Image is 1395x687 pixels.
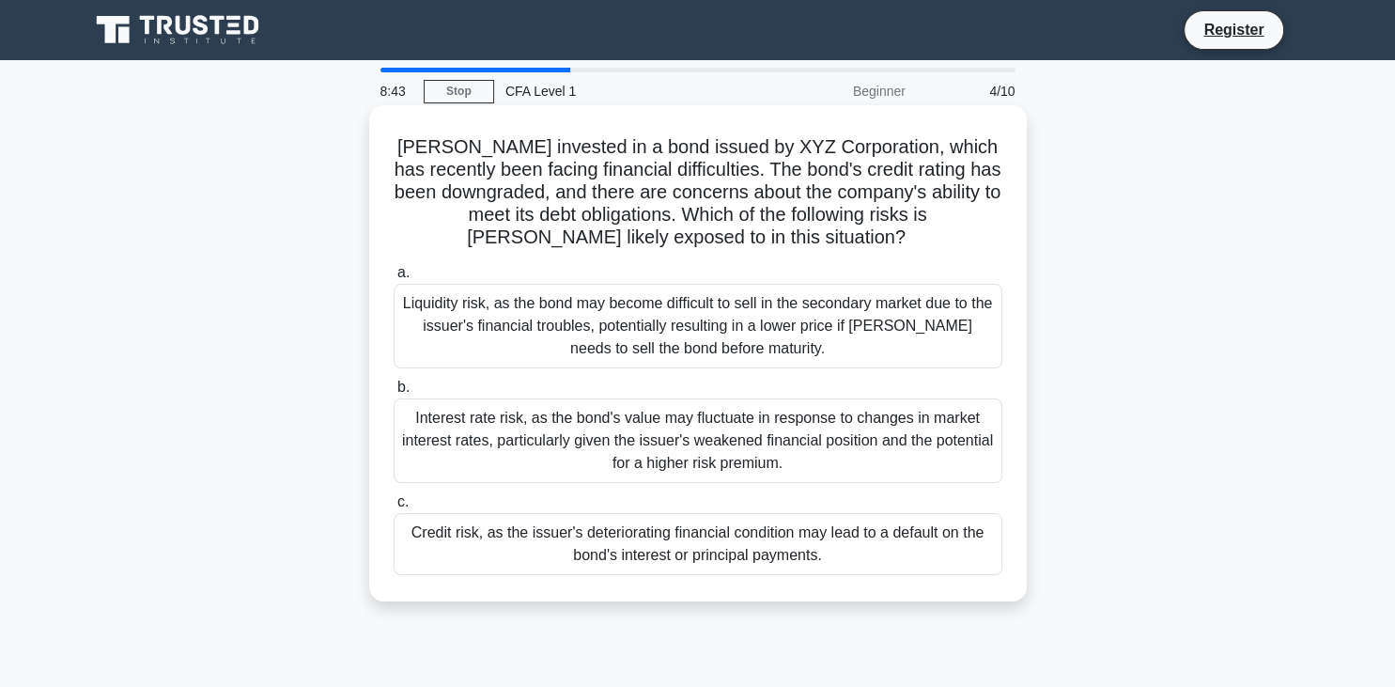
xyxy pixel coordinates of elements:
div: CFA Level 1 [494,72,752,110]
a: Stop [424,80,494,103]
div: 4/10 [917,72,1027,110]
h5: [PERSON_NAME] invested in a bond issued by XYZ Corporation, which has recently been facing financ... [392,135,1004,250]
span: c. [397,493,409,509]
span: b. [397,379,410,395]
div: Interest rate risk, as the bond's value may fluctuate in response to changes in market interest r... [394,398,1002,483]
div: 8:43 [369,72,424,110]
div: Credit risk, as the issuer's deteriorating financial condition may lead to a default on the bond'... [394,513,1002,575]
a: Register [1192,18,1275,41]
div: Beginner [752,72,917,110]
div: Liquidity risk, as the bond may become difficult to sell in the secondary market due to the issue... [394,284,1002,368]
span: a. [397,264,410,280]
